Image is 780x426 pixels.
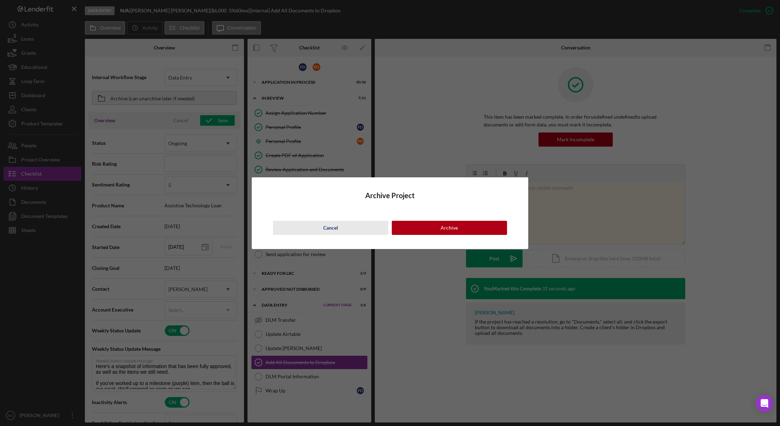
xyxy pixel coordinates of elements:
[441,221,458,235] div: Archive
[273,221,388,235] button: Cancel
[323,221,338,235] div: Cancel
[392,221,507,235] button: Archive
[756,395,773,412] div: Open Intercom Messenger
[273,191,507,200] h4: Archive Project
